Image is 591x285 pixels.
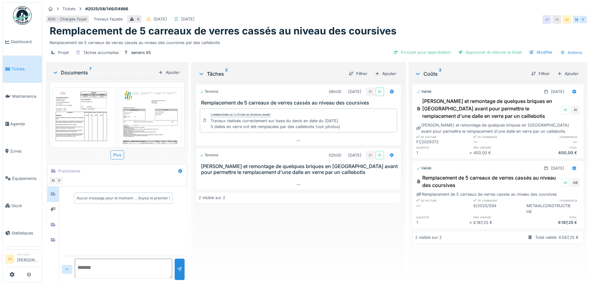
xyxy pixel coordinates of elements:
[415,234,442,240] div: 2 visible sur 2
[11,39,39,45] span: Dashboard
[415,70,526,78] div: Coûts
[201,163,398,175] h3: [PERSON_NAME] et remontage de quelques briques en [GEOGRAPHIC_DATA] avant pour permettre le rempl...
[526,203,580,215] div: METAALCONSTRUCTIE HE
[375,151,384,159] div: AI
[62,6,76,12] div: Tickets
[13,6,32,25] img: Badge_color-CXgf-gQk.svg
[200,89,218,94] div: Terminé
[416,191,557,197] div: Remplacement de 5 carreaux de verres cassés au niveau des coursives
[561,106,570,114] div: AI
[571,178,580,187] div: AB
[551,89,564,95] div: [DATE]
[416,215,469,219] h6: quantité
[211,118,340,130] div: Travaux réalisés correctement sur base du devis en date du [DATE]. 5 dalles en verre ont été remp...
[17,252,39,265] li: [PERSON_NAME]
[535,234,579,240] div: Total validé: 6 587,25 €
[48,16,87,22] div: 600 - Charges foyer
[77,195,170,201] div: Aucun message pour le moment … Soyez le premier !
[416,174,560,189] div: Remplacement de 5 carreaux de verres cassés au niveau des coursives
[526,150,580,156] div: 400,00 €
[49,176,57,185] div: AI
[120,89,181,174] img: njklx47arvfwwearxpjudf9pdl5l
[58,168,80,174] div: Prestataires
[473,198,526,203] h6: n° de commande
[553,15,561,24] div: AI
[11,66,39,72] span: Tickets
[329,152,341,158] div: 02h00
[416,89,432,94] div: Validé
[526,215,580,219] h6: total
[473,150,526,156] div: 400,00 €
[526,220,580,225] div: 6 187,25 €
[416,97,560,120] div: [PERSON_NAME] et remontage de quelques briques en [GEOGRAPHIC_DATA] avant pour permettre le rempl...
[346,69,370,78] div: Filtrer
[12,93,39,99] span: Maintenance
[50,25,396,37] h1: Remplacement de 5 carreaux de verres cassés au niveau des coursives
[3,192,42,219] a: Stock
[3,56,42,83] a: Tickets
[366,87,375,96] div: AI
[456,48,524,56] div: Approuver et clôturer le ticket
[416,166,432,171] div: Validé
[199,195,225,201] div: 2 visible sur 2
[58,50,69,56] div: Projet
[54,89,114,167] img: pllast61uv4u3la2xpoaae4ayley
[439,70,441,78] sup: 2
[527,48,555,56] div: Modifier
[55,176,64,185] div: V
[416,135,469,139] h6: n° de facture
[416,198,469,203] h6: n° de facture
[154,16,167,22] div: [DATE]
[579,15,587,24] div: V
[3,165,42,192] a: Équipements
[416,203,469,215] div: —
[10,121,39,127] span: Agenda
[131,50,151,56] div: eenens 65
[473,215,526,219] h6: prix unitaire
[469,220,473,225] div: ×
[572,15,581,24] div: M
[473,220,526,225] div: 6 187,25 €
[473,139,526,145] div: —
[416,145,469,149] h6: quantité
[11,203,39,209] span: Stock
[50,37,584,46] div: Remplacement de 5 carreaux de verres cassés au niveau des coursives par des caillebotis
[529,69,552,78] div: Filtrer
[94,16,123,22] div: Travaux façade
[5,254,15,264] li: AI
[526,145,580,149] h6: total
[3,83,42,110] a: Maintenance
[473,135,526,139] h6: n° de commande
[5,252,39,267] a: AI Manager[PERSON_NAME]
[372,69,399,78] div: Ajouter
[416,150,469,156] div: 1
[329,89,341,95] div: 06h00
[83,6,131,12] strong: #2025/08/146/04866
[211,113,271,117] div: Commentaire de clôture de [PERSON_NAME]
[562,15,571,24] div: AI
[137,16,139,22] div: 4
[89,69,92,76] sup: 7
[181,16,195,22] div: [DATE]
[543,15,551,24] div: AI
[3,219,42,247] a: Statistiques
[110,150,124,159] div: Plus
[391,48,453,56] div: Envoyer pour approbation
[416,139,469,145] div: FC2025072
[375,87,384,96] div: AI
[551,165,564,171] div: [DATE]
[366,151,375,159] div: AI
[473,145,526,149] h6: prix unitaire
[557,48,585,57] div: Actions
[83,50,119,56] div: Tâches accomplies
[348,152,361,158] div: [DATE]
[12,176,39,181] span: Équipements
[473,203,526,215] div: 6/2025/594
[10,148,39,154] span: Zones
[348,89,361,95] div: [DATE]
[3,28,42,56] a: Dashboard
[526,135,580,139] h6: fournisseur
[526,198,580,203] h6: fournisseur
[561,178,570,187] div: AI
[198,70,343,78] div: Tâches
